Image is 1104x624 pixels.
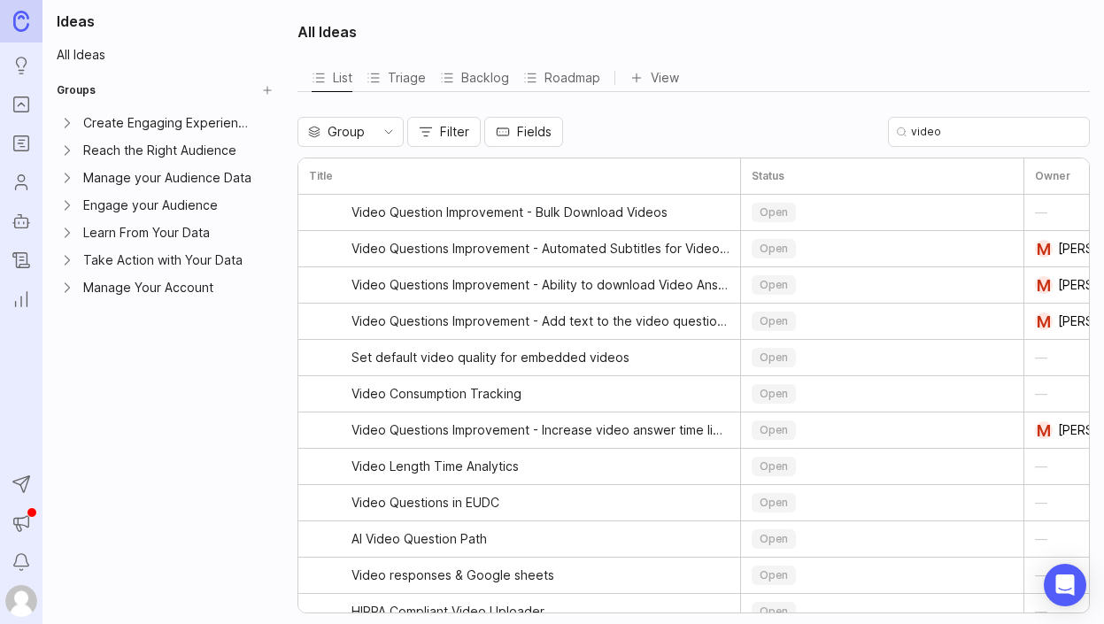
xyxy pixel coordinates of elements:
[5,89,37,120] a: Portal
[351,566,554,584] span: Video responses & Google sheets
[760,568,788,582] span: open
[351,530,487,548] span: AI Video Question Path
[760,387,788,401] span: open
[57,81,96,99] h2: Groups
[760,278,788,292] span: open
[50,137,280,164] div: Expand Reach the Right AudienceReach the Right AudienceGroup settings
[351,195,730,230] a: Video Question Improvement - Bulk Download Videos
[309,167,333,185] h3: Title
[1035,203,1047,222] span: —
[351,485,730,520] a: Video Questions in EUDC
[351,412,730,448] a: Video Questions Improvement - Increase video answer time limit to 5+ minutes
[50,11,280,32] h1: Ideas
[5,50,37,81] a: Ideas
[58,169,76,187] button: Expand Manage your Audience Data
[312,65,352,90] div: List
[1035,384,1047,404] span: —
[1035,529,1047,549] span: —
[50,220,280,246] div: Expand Learn From Your DataLearn From Your DataGroup settings
[351,385,521,403] span: Video Consumption Tracking
[351,449,730,484] a: Video Length Time Analytics
[523,64,600,91] button: Roadmap
[50,247,280,273] div: Expand Take Action with Your DataTake Action with Your DataGroup settings
[5,244,37,276] a: Changelog
[374,125,403,139] svg: toggle icon
[83,196,254,215] div: Engage your Audience
[5,205,37,237] a: Autopilot
[5,468,37,500] button: Send to Autopilot
[1035,493,1047,512] span: —
[517,123,552,141] span: Fields
[50,110,280,135] a: Expand Create Engaging ExperiencesCreate Engaging ExperiencesGroup settings
[312,64,352,91] button: List
[407,117,481,147] button: Filter
[351,494,499,512] span: Video Questions in EUDC
[83,250,254,270] div: Take Action with Your Data
[50,42,280,67] a: All Ideas
[50,192,280,219] div: Expand Engage your AudienceEngage your AudienceGroup settings
[760,496,788,510] span: open
[58,114,76,132] button: Expand Create Engaging Experiences
[50,274,280,301] div: Expand Manage Your AccountManage Your AccountGroup settings
[5,127,37,159] a: Roadmaps
[440,65,509,90] div: Backlog
[83,141,254,160] div: Reach the Right Audience
[1035,421,1053,439] div: M
[1035,167,1070,185] h3: Owner
[13,11,29,31] img: Canny Home
[760,605,788,619] span: open
[1035,457,1047,476] span: —
[1035,240,1053,258] div: M
[83,113,254,133] div: Create Engaging Experiences
[83,278,254,297] div: Manage Your Account
[351,276,730,294] span: Video Questions Improvement - Ability to download Video Answers
[50,220,280,245] a: Expand Learn From Your DataLearn From Your DataGroup settings
[50,165,280,191] div: Expand Manage your Audience DataManage your Audience DataGroup settings
[50,274,280,300] a: Expand Manage Your AccountManage Your AccountGroup settings
[760,314,788,328] span: open
[1044,564,1086,606] div: Open Intercom Messenger
[367,65,426,90] div: Triage
[351,458,519,475] span: Video Length Time Analytics
[351,304,730,339] a: Video Questions Improvement - Add text to the video questions
[5,166,37,198] a: Users
[297,117,404,147] div: toggle menu
[50,247,280,273] a: Expand Take Action with Your DataTake Action with Your DataGroup settings
[760,242,788,256] span: open
[1035,276,1053,294] div: M
[1035,348,1047,367] span: —
[351,231,730,266] a: Video Questions Improvement - Automated Subtitles for Video Questions
[50,110,280,136] div: Expand Create Engaging ExperiencesCreate Engaging ExperiencesGroup settings
[58,279,76,297] button: Expand Manage Your Account
[5,585,37,617] button: Andrew Demeter
[351,376,730,412] a: Video Consumption Tracking
[760,532,788,546] span: open
[440,64,509,91] button: Backlog
[5,546,37,578] button: Notifications
[83,168,254,188] div: Manage your Audience Data
[83,223,254,243] div: Learn From Your Data
[328,122,365,142] span: Group
[351,421,730,439] span: Video Questions Improvement - Increase video answer time limit to 5+ minutes
[1035,566,1047,585] span: —
[752,167,784,185] h3: Status
[351,312,730,330] span: Video Questions Improvement - Add text to the video questions
[351,267,730,303] a: Video Questions Improvement - Ability to download Video Answers
[351,349,629,366] span: Set default video quality for embedded videos
[297,21,357,42] h2: All Ideas
[58,142,76,159] button: Expand Reach the Right Audience
[50,137,280,163] a: Expand Reach the Right AudienceReach the Right AudienceGroup settings
[367,64,426,91] button: Triage
[58,224,76,242] button: Expand Learn From Your Data
[1035,312,1053,330] div: M
[760,351,788,365] span: open
[5,507,37,539] button: Announcements
[629,65,679,90] button: View
[760,459,788,474] span: open
[351,240,730,258] span: Video Questions Improvement - Automated Subtitles for Video Questions
[351,558,730,593] a: Video responses & Google sheets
